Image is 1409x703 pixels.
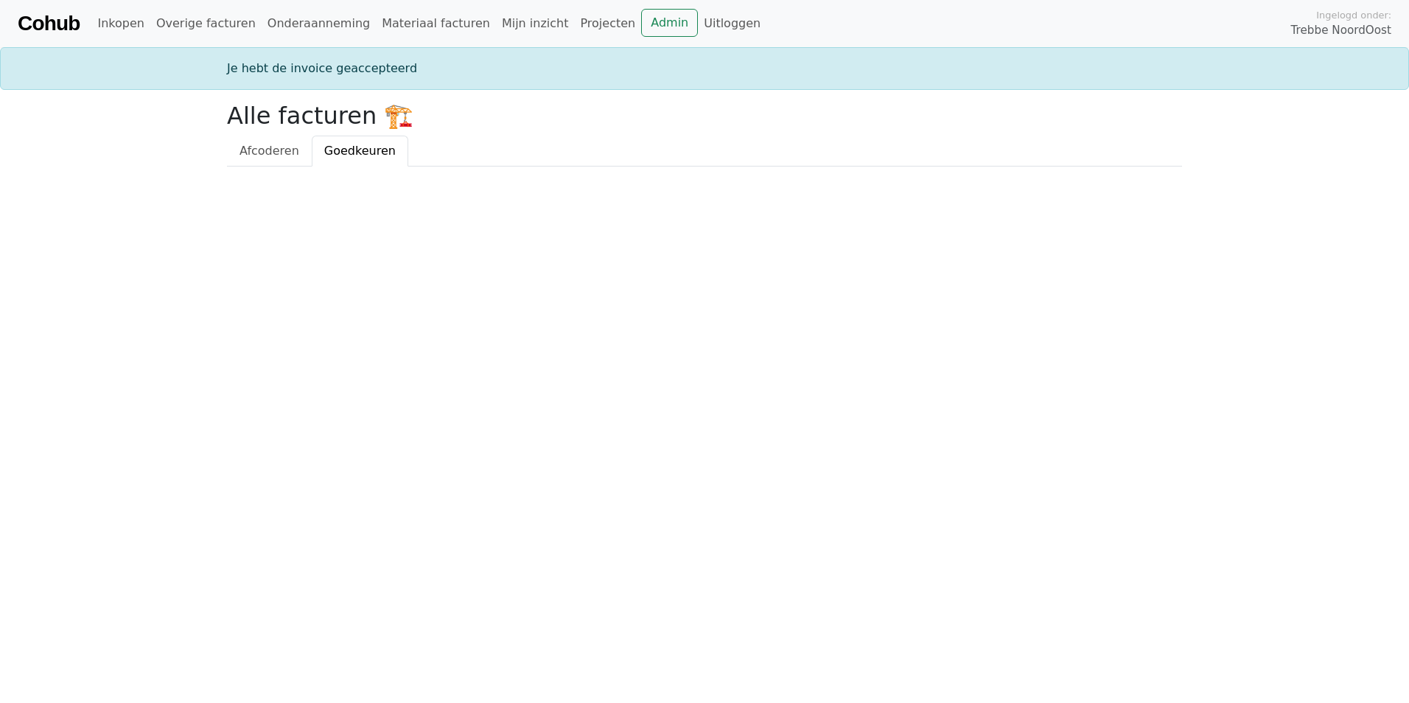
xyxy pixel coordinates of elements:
[641,9,698,37] a: Admin
[324,144,396,158] span: Goedkeuren
[262,9,376,38] a: Onderaanneming
[312,136,408,167] a: Goedkeuren
[218,60,1191,77] div: Je hebt de invoice geaccepteerd
[1316,8,1391,22] span: Ingelogd onder:
[91,9,150,38] a: Inkopen
[227,102,1182,130] h2: Alle facturen 🏗️
[150,9,262,38] a: Overige facturen
[376,9,496,38] a: Materiaal facturen
[1291,22,1391,39] span: Trebbe NoordOost
[18,6,80,41] a: Cohub
[496,9,575,38] a: Mijn inzicht
[574,9,641,38] a: Projecten
[698,9,766,38] a: Uitloggen
[240,144,299,158] span: Afcoderen
[227,136,312,167] a: Afcoderen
